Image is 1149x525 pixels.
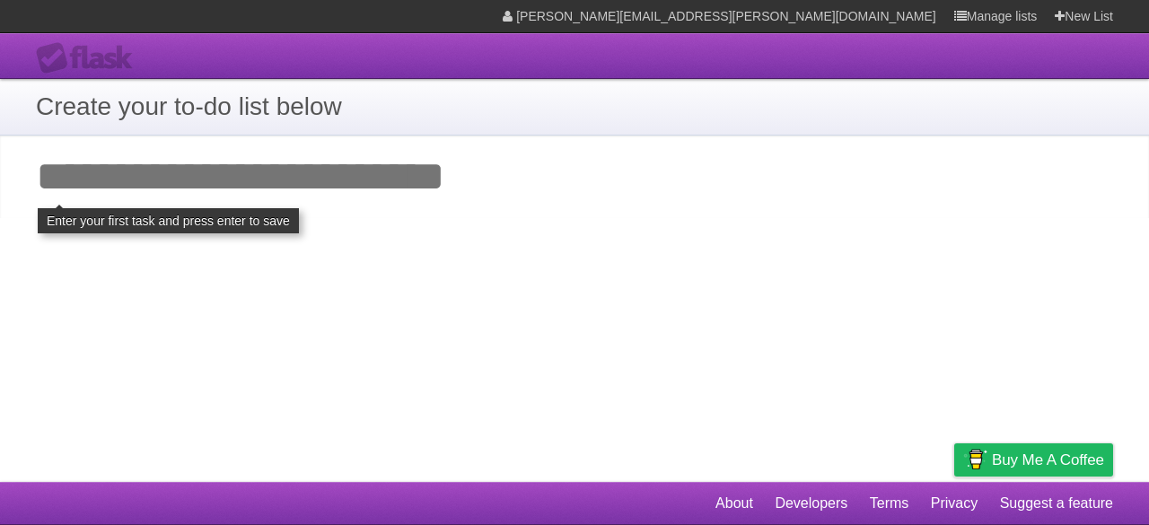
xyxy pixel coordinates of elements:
a: Terms [870,486,909,521]
a: Suggest a feature [1000,486,1113,521]
img: Buy me a coffee [963,444,987,475]
h1: Create your to-do list below [36,88,1113,126]
a: Developers [775,486,847,521]
span: Buy me a coffee [992,444,1104,476]
a: Buy me a coffee [954,443,1113,477]
a: About [715,486,753,521]
a: Privacy [931,486,978,521]
div: Flask [36,42,144,74]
